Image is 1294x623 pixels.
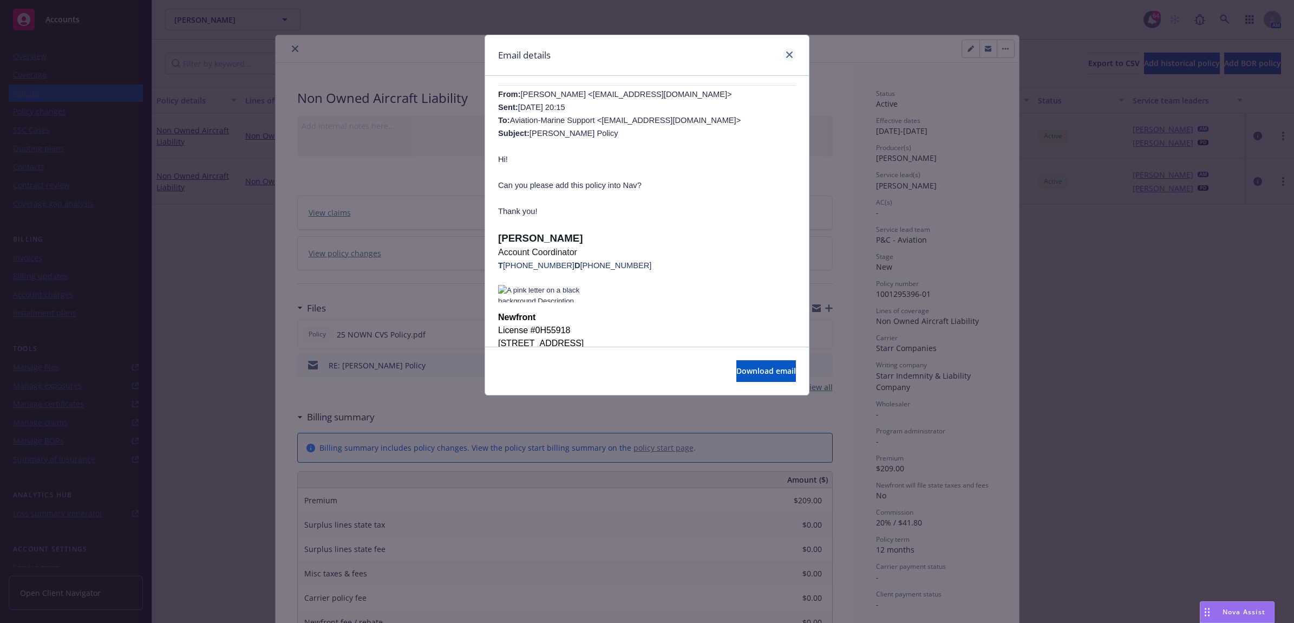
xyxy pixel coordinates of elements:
[1223,607,1265,616] span: Nova Assist
[498,339,584,348] span: [STREET_ADDRESS]
[736,366,796,376] span: Download email
[1200,601,1275,623] button: Nova Assist
[736,360,796,382] button: Download email
[498,326,570,335] span: License #0H55918
[1200,602,1214,622] div: Drag to move
[498,313,535,322] span: Newfront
